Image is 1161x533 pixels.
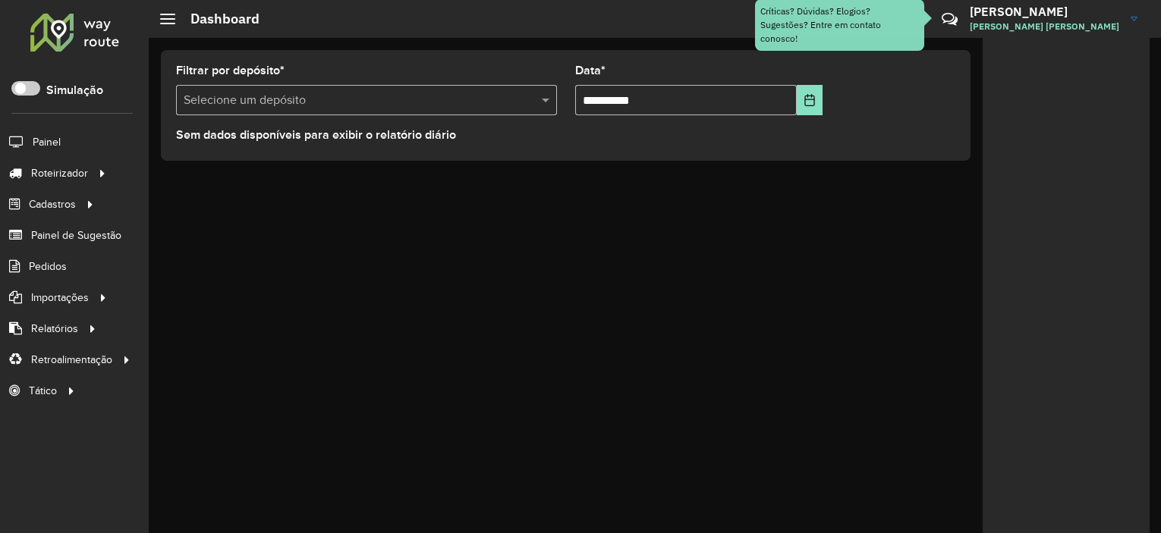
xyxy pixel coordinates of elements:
span: Pedidos [29,259,67,274]
span: Relatórios [31,321,78,337]
label: Sem dados disponíveis para exibir o relatório diário [176,126,456,144]
span: Cadastros [29,196,76,212]
span: Painel de Sugestão [31,227,121,243]
span: Roteirizador [31,165,88,181]
span: Painel [33,134,61,150]
button: Choose Date [797,85,823,115]
h3: [PERSON_NAME] [970,5,1119,19]
h2: Dashboard [175,11,260,27]
label: Simulação [46,81,103,99]
span: Retroalimentação [31,352,112,368]
label: Filtrar por depósito [176,61,285,80]
span: Importações [31,290,89,306]
a: Contato Rápido [933,3,966,36]
label: Data [575,61,606,80]
span: Tático [29,383,57,399]
span: [PERSON_NAME] [PERSON_NAME] [970,20,1119,33]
